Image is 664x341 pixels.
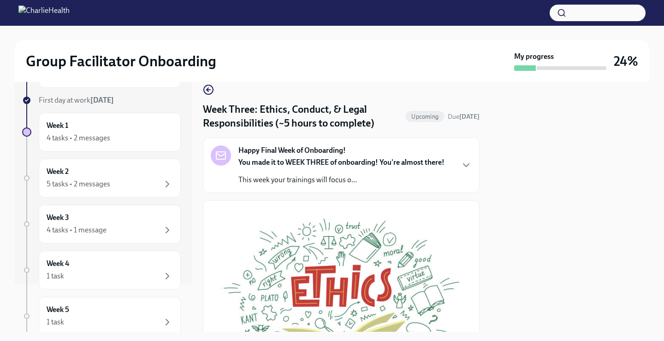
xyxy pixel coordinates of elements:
span: Upcoming [406,113,444,120]
h6: Week 1 [47,121,68,131]
div: 1 task [47,317,64,327]
strong: You made it to WEEK THREE of onboarding! You're almost there! [238,158,445,167]
a: Week 51 task [22,297,181,335]
strong: Happy Final Week of Onboarding! [238,145,346,156]
strong: [DATE] [90,96,114,104]
strong: My progress [514,52,554,62]
a: First day at work[DATE] [22,95,181,105]
span: First day at work [39,96,114,104]
h4: Week Three: Ethics, Conduct, & Legal Responsibilities (~5 hours to complete) [203,103,402,130]
div: 4 tasks • 1 message [47,225,107,235]
a: Week 14 tasks • 2 messages [22,113,181,151]
div: 1 task [47,271,64,281]
h6: Week 4 [47,259,69,269]
h6: Week 5 [47,305,69,315]
a: Week 41 task [22,251,181,289]
h6: Week 2 [47,167,69,177]
h2: Group Facilitator Onboarding [26,52,216,70]
a: Week 34 tasks • 1 message [22,205,181,243]
h6: Week 3 [47,213,69,223]
img: CharlieHealth [18,6,70,20]
div: 4 tasks • 2 messages [47,133,110,143]
h3: 24% [614,53,638,69]
strong: [DATE] [459,113,480,121]
p: This week your trainings will focus o... [238,175,445,185]
span: October 6th, 2025 10:00 [448,112,480,121]
a: Week 25 tasks • 2 messages [22,159,181,197]
span: Due [448,113,480,121]
div: 5 tasks • 2 messages [47,179,110,189]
